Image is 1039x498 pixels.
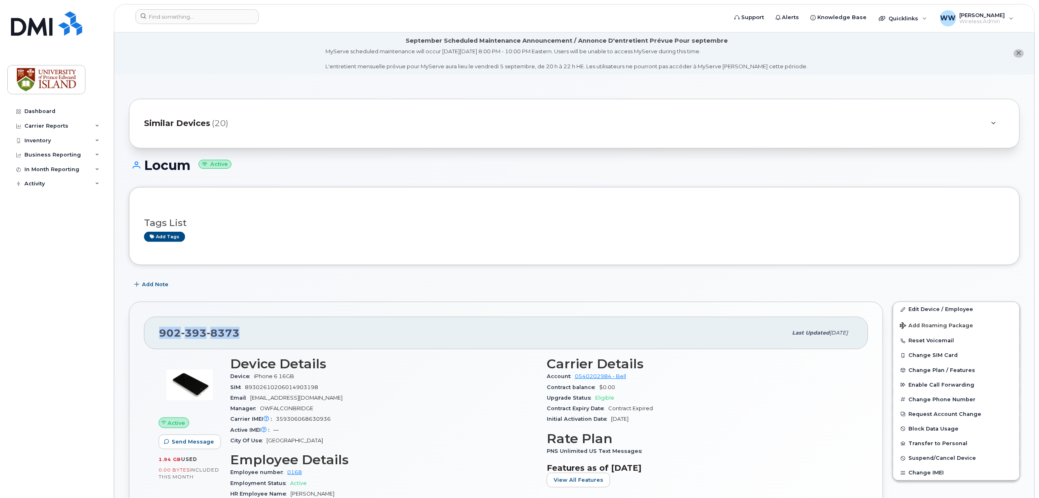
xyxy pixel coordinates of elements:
span: [DATE] [830,330,848,336]
span: Active [168,419,186,427]
a: 0540202984 - Bell [575,373,626,379]
button: Enable Call Forwarding [893,378,1019,392]
span: (20) [212,117,228,129]
button: Reset Voicemail [893,333,1019,348]
span: $0.00 [599,384,615,390]
button: Change SIM Card [893,348,1019,363]
span: [EMAIL_ADDRESS][DOMAIN_NAME] [250,395,343,401]
a: Add tags [144,232,185,242]
a: 0168 [287,469,302,475]
h3: Features as of [DATE] [547,463,853,473]
span: used [181,456,197,462]
span: Carrier IMEI [230,416,276,422]
span: Similar Devices [144,117,210,129]
span: 89302610206014903198 [245,384,318,390]
span: PNS Unlimited US Text Messages [547,448,646,454]
span: Eligible [595,395,614,401]
span: Enable Call Forwarding [909,382,975,388]
span: [GEOGRAPHIC_DATA] [266,437,323,444]
span: Add Roaming Package [900,322,974,330]
span: 1.94 GB [159,457,181,462]
span: Change Plan / Features [909,367,976,373]
h1: Locum [129,158,1020,172]
button: View All Features [547,473,610,487]
h3: Rate Plan [547,431,853,446]
span: SIM [230,384,245,390]
span: Active [290,480,307,486]
span: 902 [159,327,240,339]
h3: Employee Details [230,452,537,467]
button: Transfer to Personal [893,436,1019,451]
span: 359306068630936 [276,416,331,422]
span: 393 [181,327,207,339]
div: MyServe scheduled maintenance will occur [DATE][DATE] 8:00 PM - 10:00 PM Eastern. Users will be u... [326,48,808,70]
div: September Scheduled Maintenance Announcement / Annonce D'entretient Prévue Pour septembre [406,37,728,45]
span: Active IMEI [230,427,273,433]
span: OWFALCONBRIDGE [260,405,313,411]
span: Contract Expiry Date [547,405,608,411]
button: Change Phone Number [893,392,1019,407]
span: City Of Use [230,437,266,444]
span: View All Features [554,476,603,484]
h3: Device Details [230,357,537,371]
span: Last updated [792,330,830,336]
span: 8373 [207,327,240,339]
button: Add Roaming Package [893,317,1019,333]
span: Initial Activation Date [547,416,611,422]
span: Upgrade Status [547,395,595,401]
span: Suspend/Cancel Device [909,455,976,461]
span: HR Employee Name [230,491,290,497]
h3: Carrier Details [547,357,853,371]
button: Suspend/Cancel Device [893,451,1019,465]
a: Edit Device / Employee [893,302,1019,317]
button: Change IMEI [893,465,1019,480]
small: Active [199,160,231,169]
span: [DATE] [611,416,629,422]
span: Employee number [230,469,287,475]
button: Add Note [129,277,175,292]
span: Email [230,395,250,401]
span: Contract Expired [608,405,653,411]
span: 0.00 Bytes [159,467,190,473]
span: Account [547,373,575,379]
span: Send Message [172,438,214,446]
button: Request Account Change [893,407,1019,422]
span: — [273,427,279,433]
span: Device [230,373,254,379]
span: [PERSON_NAME] [290,491,334,497]
span: Contract balance [547,384,599,390]
span: Employment Status [230,480,290,486]
button: Change Plan / Features [893,363,1019,378]
span: Manager [230,405,260,411]
h3: Tags List [144,218,1005,228]
span: Add Note [142,281,168,288]
img: image20231002-3703462-1wx6rma.jpeg [165,361,214,409]
button: Send Message [159,435,221,449]
button: Block Data Usage [893,422,1019,436]
button: close notification [1014,49,1024,58]
span: iPhone 6 16GB [254,373,294,379]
